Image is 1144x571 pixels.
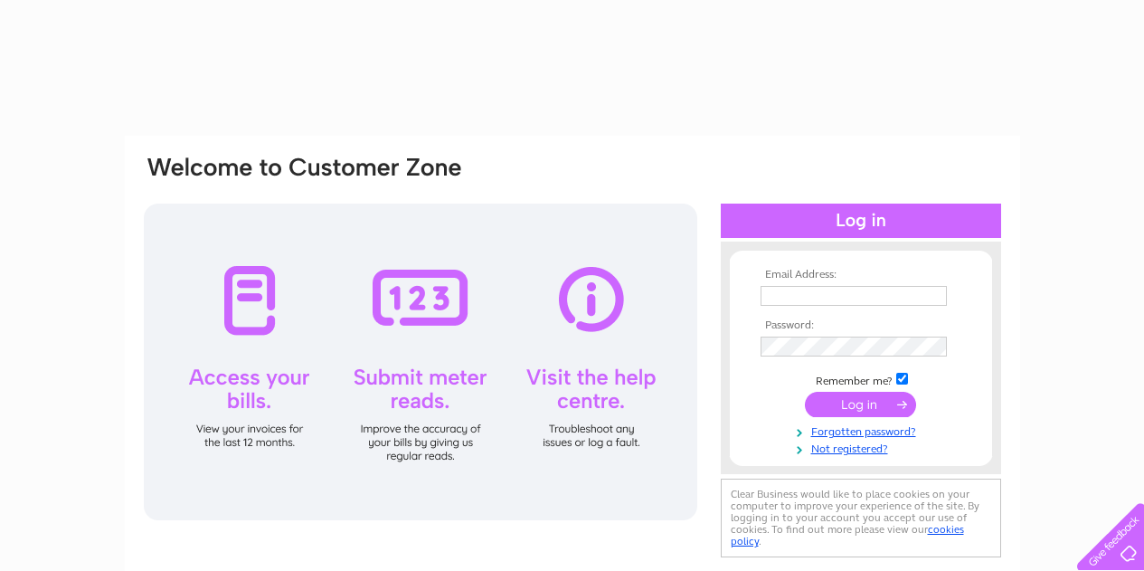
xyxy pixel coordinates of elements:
[805,392,916,417] input: Submit
[731,523,964,547] a: cookies policy
[761,439,966,456] a: Not registered?
[756,370,966,388] td: Remember me?
[756,269,966,281] th: Email Address:
[721,479,1001,557] div: Clear Business would like to place cookies on your computer to improve your experience of the sit...
[761,422,966,439] a: Forgotten password?
[756,319,966,332] th: Password:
